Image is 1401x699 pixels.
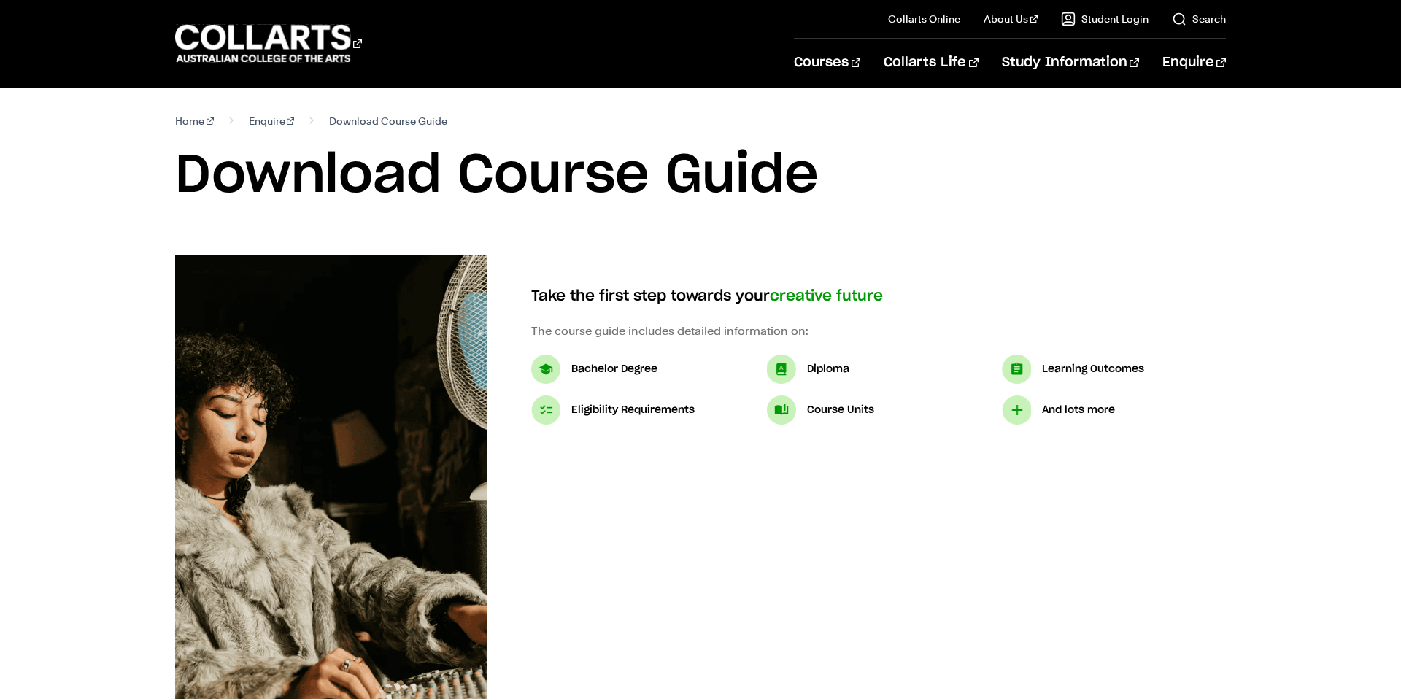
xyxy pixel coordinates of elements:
a: Collarts Online [888,12,960,26]
span: Download Course Guide [329,111,447,131]
a: Student Login [1061,12,1149,26]
div: Go to homepage [175,23,362,64]
img: Learning Outcomes [1002,355,1031,384]
img: Course Units [767,395,796,425]
a: Courses [794,39,860,87]
p: Course Units [807,401,874,419]
a: About Us [984,12,1038,26]
a: Enquire [249,111,295,131]
h1: Download Course Guide [175,143,1226,209]
p: And lots more [1042,401,1115,419]
img: Diploma [767,355,796,384]
span: creative future [770,289,883,304]
p: Bachelor Degree [571,360,657,378]
p: Diploma [807,360,849,378]
p: Eligibility Requirements [571,401,695,419]
p: The course guide includes detailed information on: [531,323,1226,340]
p: Learning Outcomes [1042,360,1144,378]
a: Study Information [1002,39,1139,87]
img: And lots more [1002,395,1031,425]
a: Collarts Life [884,39,978,87]
img: Eligibility Requirements [531,395,560,425]
a: Search [1172,12,1226,26]
img: Bachelor Degree [531,355,560,384]
h4: Take the first step towards your [531,285,1226,308]
a: Home [175,111,214,131]
a: Enquire [1162,39,1226,87]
